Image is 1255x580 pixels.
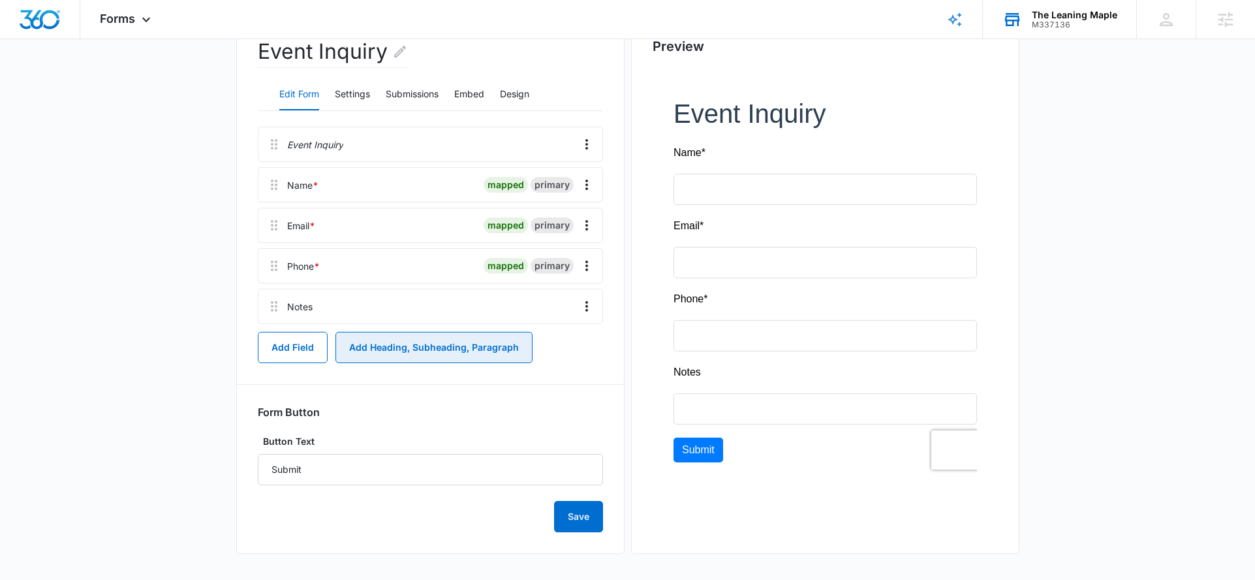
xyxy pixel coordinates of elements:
[392,36,408,67] button: Edit Form Name
[531,217,574,233] div: primary
[335,332,533,363] button: Add Heading, Subheading, Paragraph
[258,406,320,419] h3: Form Button
[130,76,140,86] img: tab_keywords_by_traffic_grey.svg
[576,255,597,276] button: Overflow Menu
[484,177,528,193] div: mapped
[454,79,484,110] button: Embed
[144,77,220,86] div: Keywords by Traffic
[21,34,31,44] img: website_grey.svg
[1032,20,1117,29] div: account id
[50,77,117,86] div: Domain Overview
[258,36,408,68] h2: Event Inquiry
[576,174,597,195] button: Overflow Menu
[279,79,319,110] button: Edit Form
[335,79,370,110] button: Settings
[287,138,343,152] p: Event Inquiry
[287,259,320,273] div: Phone
[484,258,528,274] div: mapped
[531,177,574,193] div: primary
[576,215,597,236] button: Overflow Menu
[484,217,528,233] div: mapped
[554,501,603,532] button: Save
[8,346,41,357] span: Submit
[386,79,439,110] button: Submissions
[287,219,315,233] div: Email
[100,12,135,25] span: Forms
[531,258,574,274] div: primary
[287,178,318,192] div: Name
[34,34,144,44] div: Domain: [DOMAIN_NAME]
[258,434,603,449] label: Button Text
[576,296,597,317] button: Overflow Menu
[1032,10,1117,20] div: account name
[576,134,597,155] button: Overflow Menu
[258,332,328,363] button: Add Field
[35,76,46,86] img: tab_domain_overview_orange.svg
[258,332,425,372] iframe: reCAPTCHA
[287,300,313,314] div: Notes
[653,37,998,56] h2: Preview
[500,79,529,110] button: Design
